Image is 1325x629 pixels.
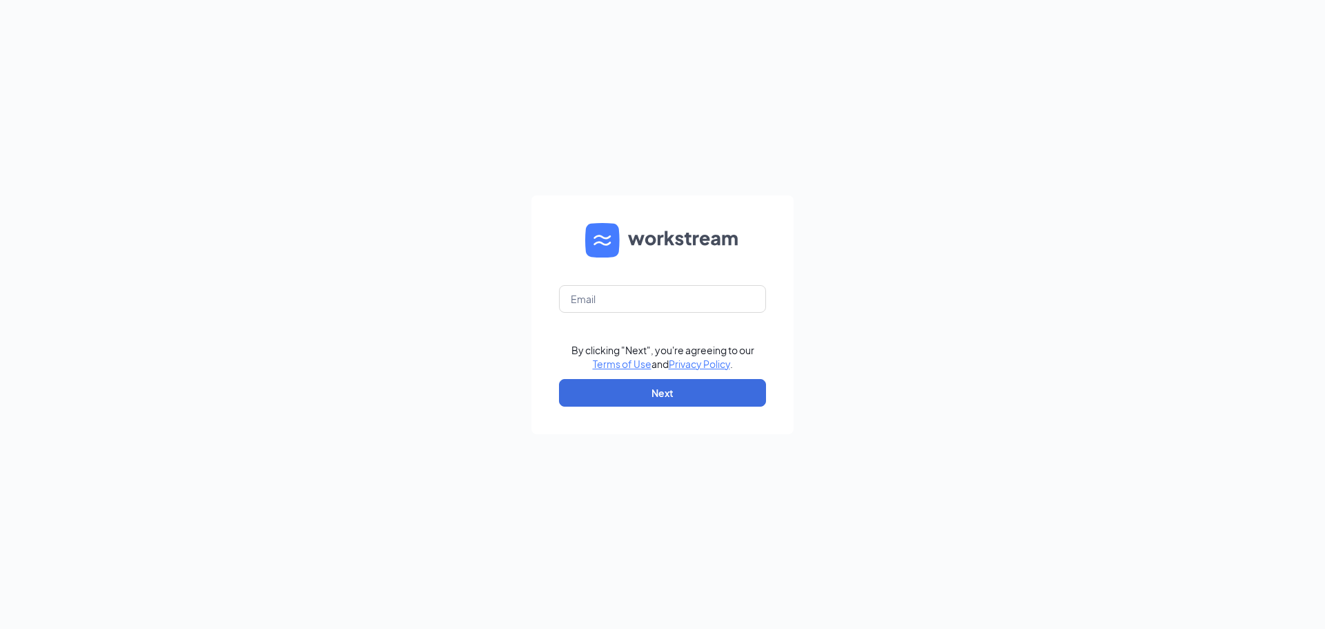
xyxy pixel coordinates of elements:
a: Privacy Policy [669,358,730,370]
input: Email [559,285,766,313]
div: By clicking "Next", you're agreeing to our and . [571,343,754,371]
img: WS logo and Workstream text [585,223,740,258]
button: Next [559,379,766,407]
a: Terms of Use [593,358,651,370]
